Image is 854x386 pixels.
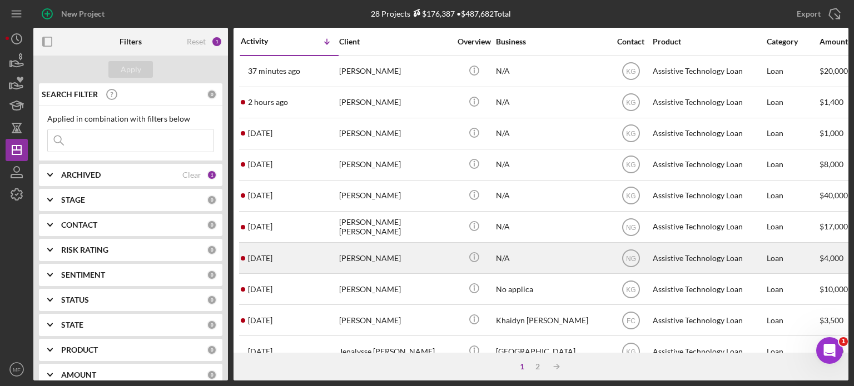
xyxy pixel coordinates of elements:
div: N/A [496,88,607,117]
iframe: Intercom live chat [816,337,843,364]
div: Assistive Technology Loan [653,57,764,86]
div: Loan [767,305,818,335]
div: No applica [496,274,607,304]
b: SEARCH FILTER [42,90,98,99]
div: Loan [767,57,818,86]
div: 0 [207,370,217,380]
div: Assistive Technology Loan [653,212,764,242]
b: RISK RATING [61,245,108,254]
div: 28 Projects • $487,682 Total [371,9,511,18]
text: NG [626,223,636,231]
div: Loan [767,88,818,117]
div: 0 [207,195,217,205]
text: NG [626,254,636,262]
time: 2025-09-06 08:47 [248,191,272,200]
text: KG [626,192,635,200]
time: 2025-09-06 07:44 [248,222,272,231]
div: Activity [241,37,290,46]
div: Loan [767,150,818,179]
span: $1,400 [820,97,843,107]
div: [PERSON_NAME] [339,150,450,179]
div: $176,387 [410,9,455,18]
b: SENTIMENT [61,270,105,279]
div: Assistive Technology Loan [653,305,764,335]
div: Loan [767,212,818,242]
div: Assistive Technology Loan [653,337,764,366]
div: Jenalysse [PERSON_NAME] [339,337,450,366]
div: [PERSON_NAME] [339,181,450,210]
span: 1 [839,337,848,346]
div: Clear [182,171,201,179]
div: Applied in combination with filters below [47,114,214,123]
div: Assistive Technology Loan [653,243,764,273]
div: 1 [211,36,222,47]
div: Assistive Technology Loan [653,181,764,210]
span: $20,000 [820,66,848,76]
div: Export [797,3,821,25]
time: 2025-09-08 17:56 [248,98,288,107]
div: 0 [207,220,217,230]
div: N/A [496,243,607,273]
div: New Project [61,3,105,25]
div: 0 [207,295,217,305]
div: Business [496,37,607,46]
b: PRODUCT [61,345,98,354]
div: [PERSON_NAME] [339,243,450,273]
b: STATUS [61,295,89,304]
div: [PERSON_NAME] [PERSON_NAME] [339,212,450,242]
text: KG [626,348,635,355]
div: Assistive Technology Loan [653,88,764,117]
div: N/A [496,150,607,179]
text: FC [627,317,635,324]
text: MF [13,367,21,373]
text: KG [626,99,635,107]
b: ARCHIVED [61,171,101,179]
div: [PERSON_NAME] [339,57,450,86]
b: Filters [120,37,142,46]
span: $1,000 [820,128,843,138]
b: STAGE [61,195,85,204]
text: KG [626,285,635,293]
button: Apply [108,61,153,78]
div: Loan [767,337,818,366]
text: KG [626,68,635,76]
text: KG [626,130,635,138]
div: 2 [530,362,545,371]
div: Category [767,37,818,46]
div: Assistive Technology Loan [653,274,764,304]
time: 2025-09-05 18:12 [248,285,272,294]
span: $4,000 [820,253,843,263]
div: Apply [121,61,141,78]
div: [PERSON_NAME] [339,305,450,335]
div: Contact [610,37,652,46]
div: Loan [767,274,818,304]
div: [GEOGRAPHIC_DATA] [496,337,607,366]
span: $10,000 [820,284,848,294]
div: Khaidyn [PERSON_NAME] [496,305,607,335]
div: Loan [767,243,818,273]
div: 0 [207,245,217,255]
b: AMOUNT [61,370,96,379]
time: 2025-09-05 15:52 [248,347,272,356]
div: 0 [207,270,217,280]
div: N/A [496,181,607,210]
div: 0 [207,320,217,330]
div: Loan [767,119,818,148]
span: $3,500 [820,315,843,325]
div: [PERSON_NAME] [339,274,450,304]
div: 1 [207,170,217,180]
div: N/A [496,119,607,148]
time: 2025-09-06 20:18 [248,160,272,169]
div: Reset [187,37,206,46]
text: KG [626,161,635,169]
div: N/A [496,212,607,242]
time: 2025-09-05 20:25 [248,254,272,263]
div: Client [339,37,450,46]
div: Assistive Technology Loan [653,119,764,148]
div: [PERSON_NAME] [339,119,450,148]
button: New Project [33,3,116,25]
div: 1 [514,362,530,371]
div: Product [653,37,764,46]
div: [PERSON_NAME] [339,88,450,117]
div: Overview [453,37,495,46]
